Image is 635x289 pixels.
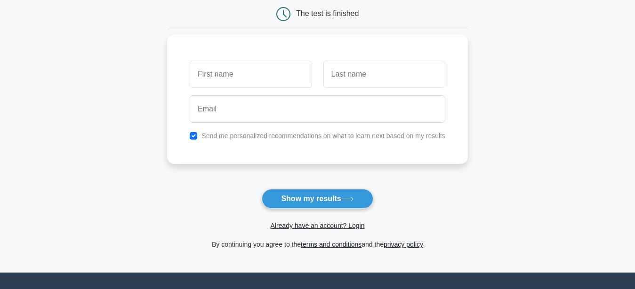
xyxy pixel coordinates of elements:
a: terms and conditions [301,241,362,248]
input: First name [190,61,312,88]
input: Email [190,95,445,123]
div: By continuing you agree to the and the [161,239,474,250]
button: Show my results [262,189,373,209]
input: Last name [323,61,445,88]
div: The test is finished [296,9,359,17]
a: privacy policy [384,241,423,248]
label: Send me personalized recommendations on what to learn next based on my results [201,132,445,140]
a: Already have an account? Login [270,222,364,229]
